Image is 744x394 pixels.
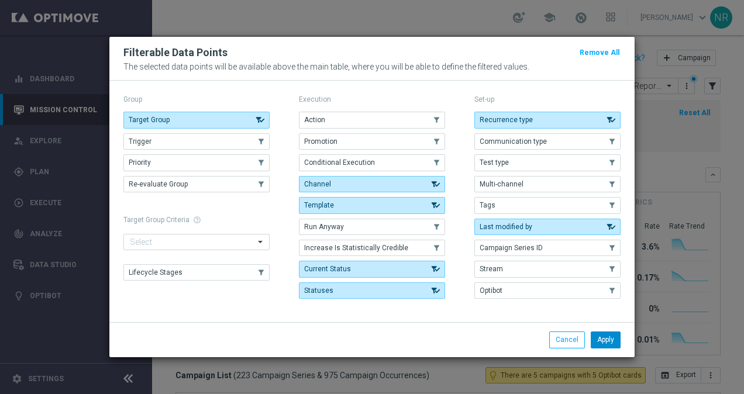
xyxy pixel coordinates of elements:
[123,46,228,60] h2: Filterable Data Points
[474,261,621,277] button: Stream
[304,223,344,231] span: Run Anyway
[304,286,333,295] span: Statuses
[129,116,170,124] span: Target Group
[480,158,509,167] span: Test type
[474,133,621,150] button: Communication type
[123,176,270,192] button: Re-evaluate Group
[299,133,445,150] button: Promotion
[304,265,351,273] span: Current Status
[304,116,325,124] span: Action
[299,112,445,128] button: Action
[480,180,523,188] span: Multi-channel
[480,244,543,252] span: Campaign Series ID
[129,137,151,146] span: Trigger
[549,331,585,348] button: Cancel
[304,137,337,146] span: Promotion
[129,180,188,188] span: Re-evaluate Group
[123,264,270,281] button: Lifecycle Stages
[193,216,201,224] span: help_outline
[474,95,621,104] p: Set-up
[123,95,270,104] p: Group
[480,286,502,295] span: Optibot
[299,282,445,299] button: Statuses
[123,154,270,171] button: Priority
[299,154,445,171] button: Conditional Execution
[123,62,621,71] p: The selected data points will be available above the main table, where you will be able to define...
[474,154,621,171] button: Test type
[591,331,621,348] button: Apply
[123,216,270,224] h1: Target Group Criteria
[123,112,270,128] button: Target Group
[299,261,445,277] button: Current Status
[304,180,331,188] span: Channel
[304,158,375,167] span: Conditional Execution
[480,223,532,231] span: Last modified by
[578,46,621,59] button: Remove All
[474,219,621,235] button: Last modified by
[480,265,503,273] span: Stream
[474,240,621,256] button: Campaign Series ID
[299,176,445,192] button: Channel
[474,197,621,213] button: Tags
[299,240,445,256] button: Increase Is Statistically Credible
[480,137,547,146] span: Communication type
[123,133,270,150] button: Trigger
[480,116,533,124] span: Recurrence type
[129,268,182,277] span: Lifecycle Stages
[299,219,445,235] button: Run Anyway
[304,201,334,209] span: Template
[474,176,621,192] button: Multi-channel
[480,201,495,209] span: Tags
[304,244,408,252] span: Increase Is Statistically Credible
[474,112,621,128] button: Recurrence type
[129,158,151,167] span: Priority
[299,197,445,213] button: Template
[474,282,621,299] button: Optibot
[299,95,445,104] p: Execution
